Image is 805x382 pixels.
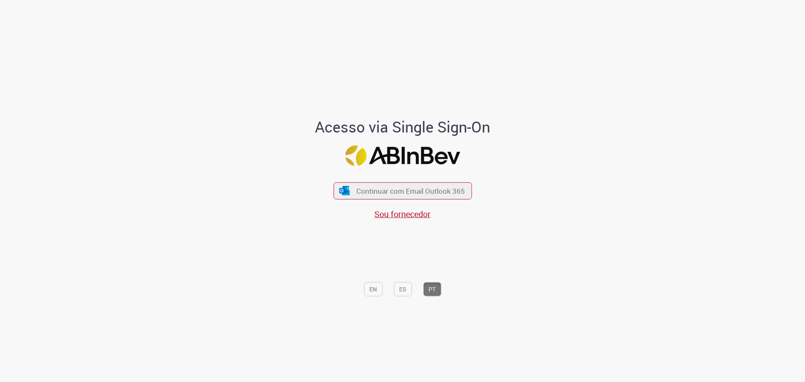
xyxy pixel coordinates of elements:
button: EN [364,282,382,296]
img: Logo ABInBev [345,145,460,166]
button: ícone Azure/Microsoft 360 Continuar com Email Outlook 365 [333,182,472,199]
span: Continuar com Email Outlook 365 [356,186,465,196]
button: ES [394,282,412,296]
h1: Acesso via Single Sign-On [286,119,519,135]
img: ícone Azure/Microsoft 360 [339,186,351,195]
a: Sou fornecedor [374,208,431,220]
button: PT [423,282,441,296]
